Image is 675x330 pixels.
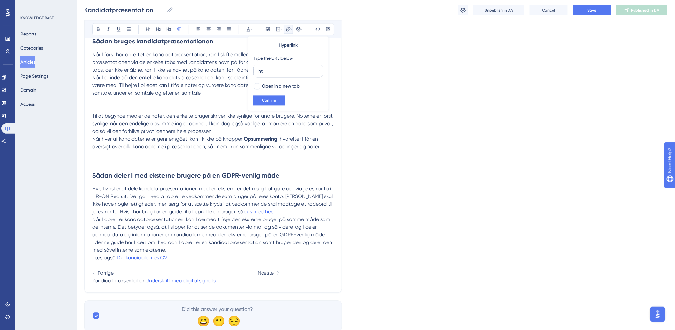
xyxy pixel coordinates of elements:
[20,56,35,68] button: Articles
[616,5,667,15] button: Published in DA
[243,209,273,215] a: læs med her.
[262,82,300,90] span: Open in a new tab
[15,2,40,9] span: Need Help?
[92,186,334,215] span: Hvis I ønsker at dele kandidatpræsentationen med en ekstern, er det muligt at gøre det via jeres ...
[279,42,298,49] span: Hyperlink
[92,74,324,96] span: Når I er inde på den enkelte kandidats præsentation, kan I se de informationer, I har tilvalgt, d...
[212,316,223,326] div: 😐
[20,15,54,20] div: KNOWLEDGE BASE
[631,8,660,13] span: Published in DA
[588,8,597,13] span: Save
[20,70,48,82] button: Page Settings
[92,172,279,179] strong: Sådan deler I med eksterne brugere på en GDPR-venlig måde
[92,37,213,45] strong: Sådan bruges kandidatpræsentationen
[20,28,36,40] button: Reports
[542,8,555,13] span: Cancel
[573,5,611,15] button: Save
[92,216,331,238] span: Når I opretter kandidatpræsentationen, kan I dermed tilføje den eksterne bruger på samme måde som...
[92,113,335,134] span: Til at begynde med er de noter, den enkelte bruger skriver ikke synlige for andre brugere. Notern...
[253,54,293,62] div: Type the URL below
[92,51,330,73] span: Når I først har oprettet en kandidatpræsentation, kan I skifte mellem de kandidater, der er med i...
[530,5,568,15] button: Cancel
[244,136,277,142] strong: Opsummering
[92,255,117,261] span: Læs også:
[92,239,333,253] span: I denne guide har I lært om, hvordan I opretter en kandidatpræsentation samt bruger den og deler ...
[197,316,207,326] div: 😀
[92,270,279,276] span: ← Forrige Næste →
[259,67,318,74] input: Type the value
[92,136,244,142] span: Når hver af kandidaterne er gennemgået, kan I klikke på knappen
[20,84,36,96] button: Domain
[648,305,667,324] iframe: UserGuiding AI Assistant Launcher
[145,278,218,284] a: Underskrift med digital signatur
[473,5,524,15] button: Unpublish in DA
[262,98,276,103] span: Confirm
[92,278,145,284] span: Kandidatpræsentation
[20,42,43,54] button: Categories
[253,95,285,105] button: Confirm
[485,8,513,13] span: Unpublish in DA
[20,98,35,110] button: Access
[228,316,238,326] div: 😔
[117,255,167,261] a: Del kandidaternes CV
[84,5,164,14] input: Article Name
[182,305,253,313] span: Did this answer your question?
